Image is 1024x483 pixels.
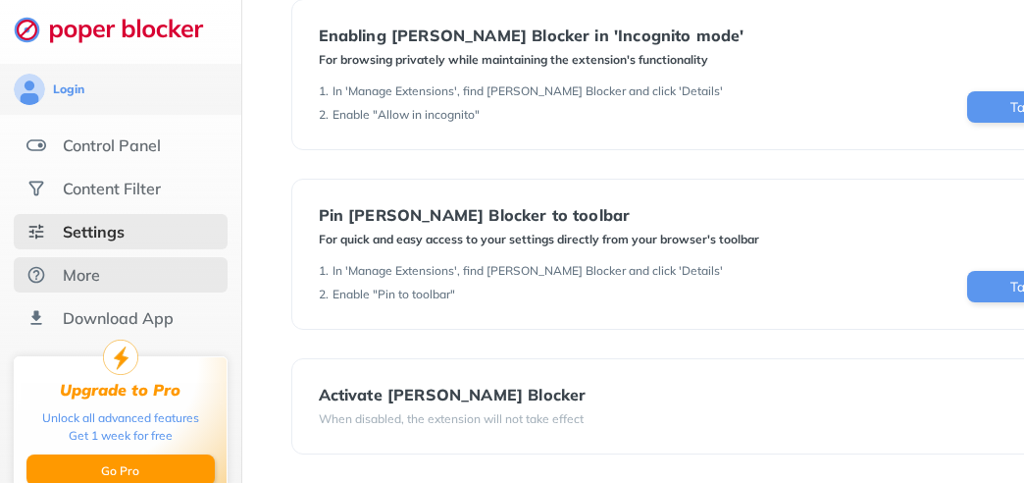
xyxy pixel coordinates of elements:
img: logo-webpage.svg [14,16,225,43]
img: social.svg [26,179,46,198]
img: features.svg [26,135,46,155]
img: download-app.svg [26,308,46,328]
div: When disabled, the extension will not take effect [319,411,587,427]
div: Control Panel [63,135,161,155]
div: Get 1 week for free [69,427,173,445]
div: Pin [PERSON_NAME] Blocker to toolbar [319,206,759,224]
img: about.svg [26,265,46,285]
img: settings-selected.svg [26,222,46,241]
div: Enable "Pin to toolbar" [333,287,455,302]
div: Upgrade to Pro [61,381,181,400]
div: 1 . [319,83,329,99]
div: Enabling [PERSON_NAME] Blocker in 'Incognito mode' [319,27,744,44]
div: Enable "Allow in incognito" [333,107,480,123]
div: More [63,265,100,285]
div: 2 . [319,107,329,123]
div: Download App [63,308,174,328]
div: 1 . [319,263,329,279]
img: upgrade-to-pro.svg [103,340,138,375]
div: For quick and easy access to your settings directly from your browser's toolbar [319,232,759,247]
div: 2 . [319,287,329,302]
div: Unlock all advanced features [42,409,199,427]
div: In 'Manage Extensions', find [PERSON_NAME] Blocker and click 'Details' [333,83,723,99]
img: avatar.svg [14,74,45,105]
div: Activate [PERSON_NAME] Blocker [319,386,587,403]
div: Settings [63,222,125,241]
div: In 'Manage Extensions', find [PERSON_NAME] Blocker and click 'Details' [333,263,723,279]
div: Content Filter [63,179,161,198]
div: Login [53,81,84,97]
div: For browsing privately while maintaining the extension's functionality [319,52,744,68]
